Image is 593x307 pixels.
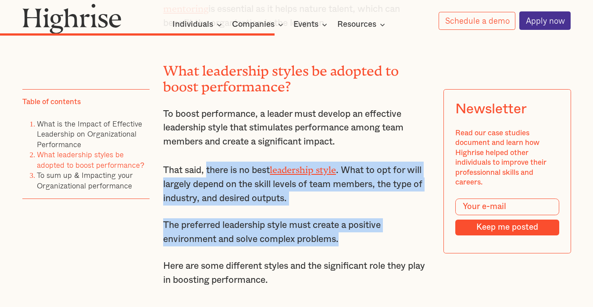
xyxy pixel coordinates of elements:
[232,19,275,30] div: Companies
[163,162,429,205] p: That said, there is no best . What to opt for will largely depend on the skill levels of team mem...
[37,148,144,170] a: What leadership styles be adopted to boost performance?
[22,97,81,107] div: Table of contents
[163,107,429,149] p: To boost performance, a leader must develop an effective leadership style that stimulates perform...
[22,4,121,33] img: Highrise logo
[293,19,318,30] div: Events
[455,101,526,117] div: Newsletter
[519,11,571,30] a: Apply now
[232,19,286,30] div: Companies
[270,165,336,170] a: leadership style
[455,198,559,215] input: Your e-mail
[293,19,330,30] div: Events
[163,60,429,91] h2: What leadership styles be adopted to boost performance?
[172,19,225,30] div: Individuals
[163,259,429,287] p: Here are some different styles and the significant role they play in boosting performance.
[337,19,376,30] div: Resources
[455,198,559,235] form: Modal Form
[37,169,132,191] a: To sum up & Impacting your Organizational performance
[163,218,429,246] p: The preferred leadership style must create a positive environment and solve complex problems.
[37,118,142,150] a: What is the Impact of Effective Leadership on Organizational Performance
[455,128,559,187] div: Read our case studies document and learn how Highrise helped other individuals to improve their p...
[455,220,559,235] input: Keep me posted
[337,19,388,30] div: Resources
[172,19,213,30] div: Individuals
[439,12,516,30] a: Schedule a demo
